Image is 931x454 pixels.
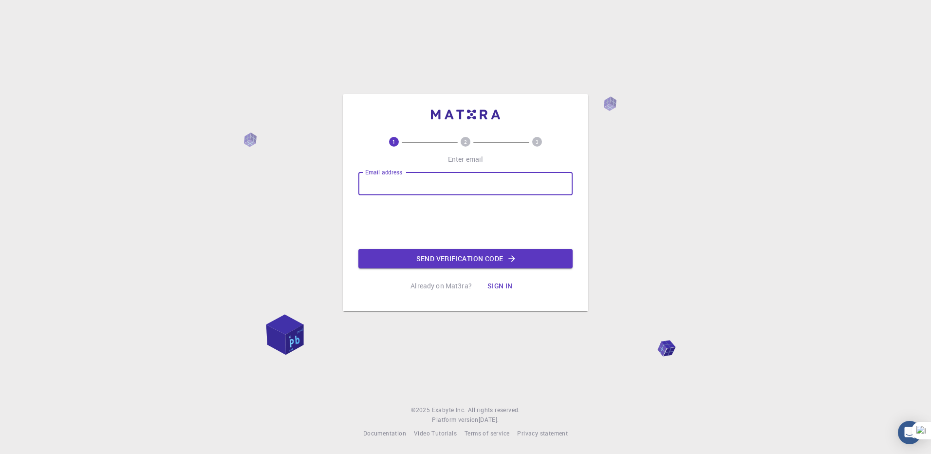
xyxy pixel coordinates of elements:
[465,429,509,438] a: Terms of service
[536,138,539,145] text: 3
[363,429,406,438] a: Documentation
[411,405,431,415] span: © 2025
[365,168,402,176] label: Email address
[479,415,499,425] a: [DATE].
[358,249,573,268] button: Send verification code
[468,405,520,415] span: All rights reserved.
[432,405,466,415] a: Exabyte Inc.
[410,281,472,291] p: Already on Mat3ra?
[480,276,521,296] button: Sign in
[479,416,499,423] span: [DATE] .
[464,138,467,145] text: 2
[517,429,568,437] span: Privacy statement
[432,406,466,414] span: Exabyte Inc.
[391,203,540,241] iframe: reCAPTCHA
[898,421,921,444] div: Open Intercom Messenger
[363,429,406,437] span: Documentation
[465,429,509,437] span: Terms of service
[392,138,395,145] text: 1
[414,429,457,438] a: Video Tutorials
[517,429,568,438] a: Privacy statement
[414,429,457,437] span: Video Tutorials
[432,415,478,425] span: Platform version
[448,154,484,164] p: Enter email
